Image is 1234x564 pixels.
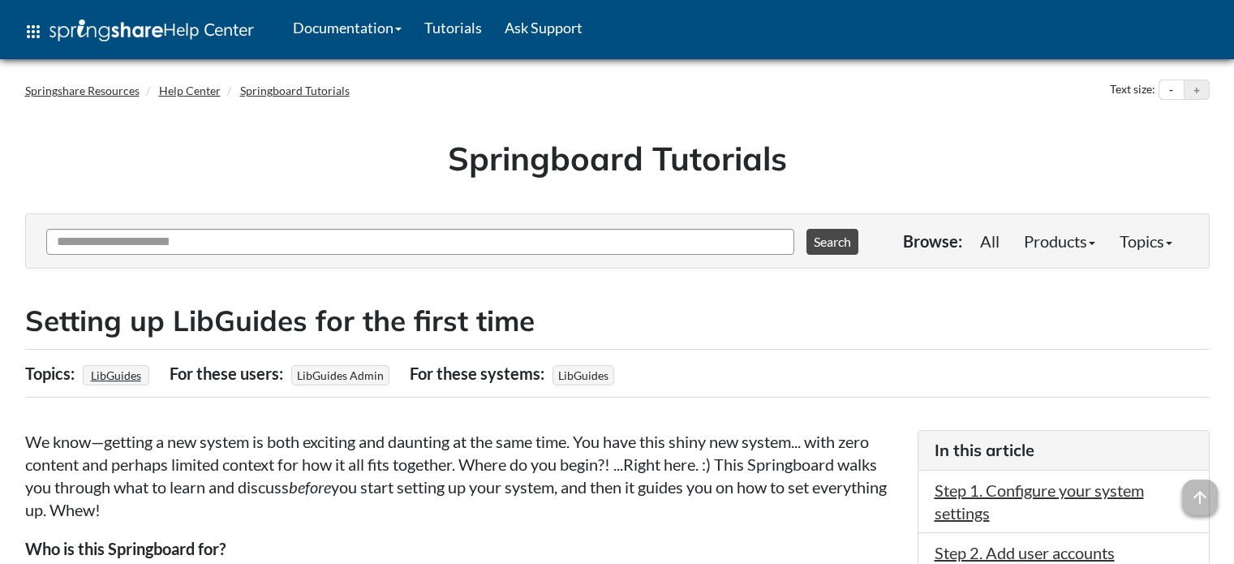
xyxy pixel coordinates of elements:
span: LibGuides Admin [291,365,389,385]
div: For these systems: [410,358,548,389]
a: Help Center [159,84,221,97]
a: LibGuides [88,364,144,387]
a: apps Help Center [12,7,265,56]
strong: Who is this Springboard for? [25,539,226,558]
button: Search [806,229,858,255]
span: LibGuides [553,365,614,385]
a: arrow_upward [1182,481,1218,501]
button: Decrease text size [1159,80,1184,100]
a: Tutorials [413,7,493,48]
div: For these users: [170,358,287,389]
div: Topics: [25,358,79,389]
span: apps [24,22,43,41]
a: Products [1012,225,1107,257]
a: Springboard Tutorials [240,84,350,97]
h1: Springboard Tutorials [37,136,1197,181]
a: All [968,225,1012,257]
a: Springshare Resources [25,84,140,97]
a: Step 2. Add user accounts [935,543,1115,562]
em: before [289,477,331,497]
img: Springshare [49,19,163,41]
p: Browse: [903,230,962,252]
span: arrow_upward [1182,480,1218,515]
a: Ask Support [493,7,594,48]
button: Increase text size [1185,80,1209,100]
a: Documentation [282,7,413,48]
h2: Setting up LibGuides for the first time [25,301,1210,341]
a: Topics [1107,225,1185,257]
a: Step 1. Configure your system settings [935,480,1144,523]
div: Text size: [1107,80,1159,101]
h3: In this article [935,439,1193,462]
span: Help Center [163,19,254,40]
p: We know—getting a new system is both exciting and daunting at the same time. You have this shiny ... [25,430,901,521]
